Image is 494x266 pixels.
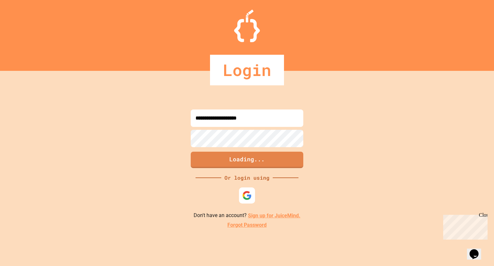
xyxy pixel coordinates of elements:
div: Or login using [221,174,273,182]
button: Loading... [191,152,303,168]
a: Forgot Password [227,221,267,229]
iframe: chat widget [467,240,488,260]
p: Don't have an account? [194,212,300,220]
a: Sign up for JuiceMind. [248,213,300,219]
iframe: chat widget [441,212,488,240]
div: Chat with us now!Close [3,3,44,41]
img: google-icon.svg [242,191,252,200]
img: Logo.svg [234,10,260,42]
div: Login [210,55,284,85]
